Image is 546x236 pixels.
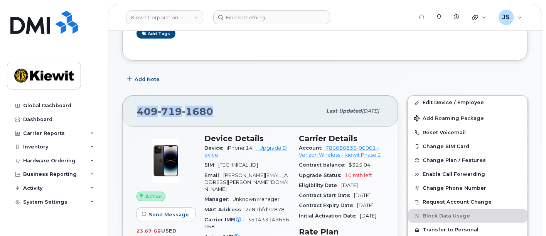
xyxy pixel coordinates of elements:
span: Eligibility Date [299,182,341,188]
span: Contract balance [299,162,349,168]
span: SIM [204,162,218,168]
div: Jenna Savard [493,10,527,25]
button: Add Note [122,72,166,86]
input: Find something... [213,10,330,24]
a: Add tags [136,29,175,39]
span: $325.04 [349,162,371,168]
iframe: Messenger Launcher [512,202,540,230]
h3: Device Details [204,134,290,143]
button: Request Account Change [408,195,527,209]
span: MAC Address [204,207,245,212]
span: 719 [158,106,182,117]
button: Change Plan / Features [408,153,527,167]
button: Block Data Usage [408,209,527,223]
span: Device [204,145,227,151]
span: Enable Call Forwarding [423,172,485,177]
span: Last updated [326,108,362,114]
span: iPhone 14 [227,145,253,151]
span: 1680 [182,106,213,117]
span: Unknown Manager [233,196,280,202]
a: Edit Device / Employee [408,96,527,110]
span: Add Note [135,76,160,83]
span: [DATE] [341,182,358,188]
span: [PERSON_NAME][EMAIL_ADDRESS][PERSON_NAME][DOMAIN_NAME] [204,172,288,192]
h3: Carrier Details [299,134,384,143]
button: Reset Voicemail [408,126,527,140]
span: used [161,228,177,234]
span: Carrier IMEI [204,217,248,223]
a: 786080835-00001 - Verizon Wireless - Kiewit Phase 2 [299,145,381,158]
span: [DATE] [360,213,376,219]
span: [DATE] [362,108,379,114]
button: Add Roaming Package [408,110,527,126]
span: Manager [204,196,233,202]
button: Send Message [136,207,195,221]
span: [TECHNICAL_ID] [218,162,258,168]
img: image20231002-3703462-njx0qo.jpeg [143,138,189,184]
span: [DATE] [357,202,374,208]
span: Send Message [149,211,189,218]
span: Add Roaming Package [414,115,484,123]
span: Initial Activation Date [299,213,360,219]
button: Change SIM Card [408,140,527,153]
span: Contract Expiry Date [299,202,357,208]
span: Account [299,145,325,151]
span: Upgrade Status [299,172,345,178]
a: Kiewit Corporation [126,10,203,24]
span: 10 mth left [345,172,372,178]
span: Active [145,193,162,200]
span: 409 [137,106,213,117]
span: Change Plan / Features [423,157,486,163]
span: 2c81bfd72878 [245,207,285,212]
span: [DATE] [354,192,371,198]
span: 23.67 GB [136,228,161,234]
span: Contract Start Date [299,192,354,198]
span: JS [502,13,510,22]
span: Email [204,172,223,178]
button: Change Phone Number [408,181,527,195]
div: Quicklinks [467,10,492,25]
button: Enable Call Forwarding [408,167,527,181]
